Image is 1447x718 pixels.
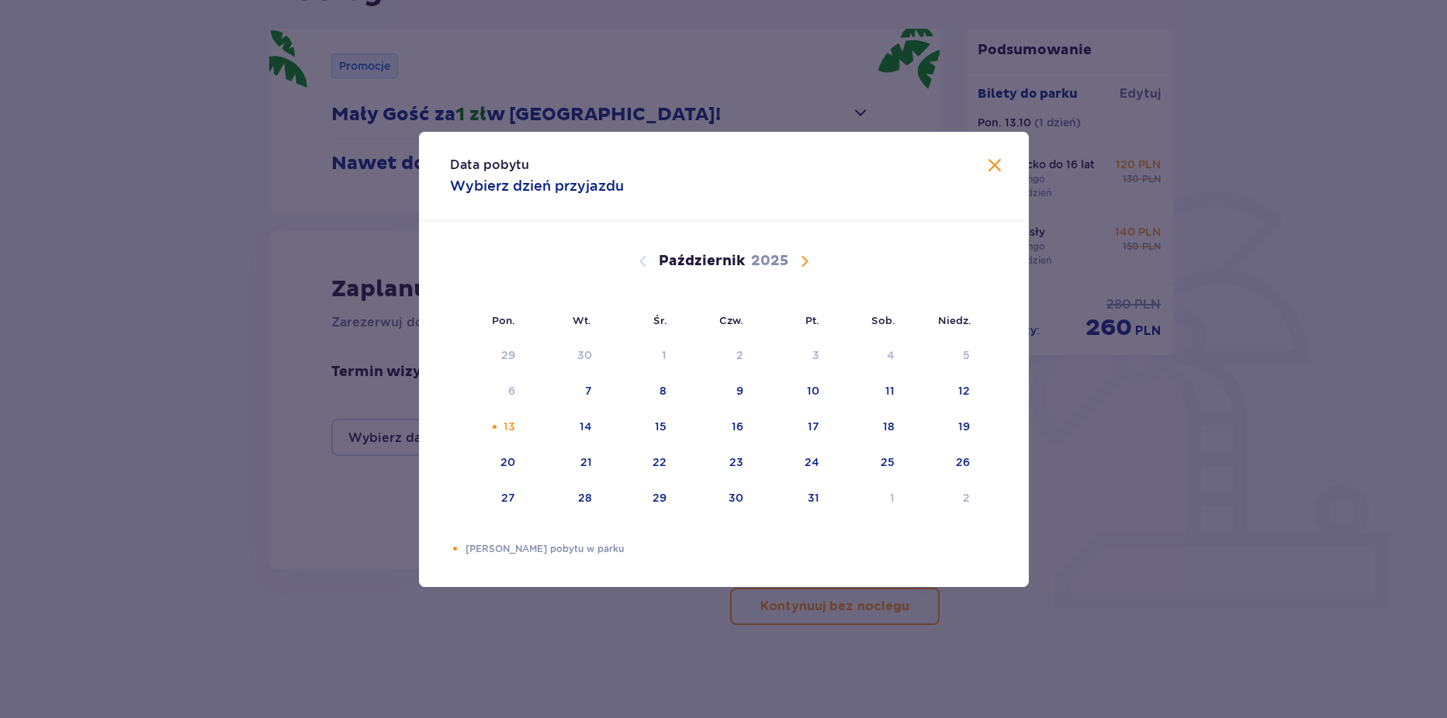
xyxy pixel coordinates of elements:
[807,383,819,399] div: 10
[526,339,603,373] td: Data niedostępna. wtorek, 30 września 2025
[956,454,970,470] div: 26
[501,347,515,363] div: 29
[729,490,743,506] div: 30
[751,252,788,271] p: 2025
[736,383,743,399] div: 9
[905,410,981,444] td: 19
[812,347,819,363] div: 3
[754,375,831,409] td: 10
[677,339,754,373] td: Data niedostępna. czwartek, 2 października 2025
[736,347,743,363] div: 2
[603,410,678,444] td: 15
[450,177,624,195] p: Wybierz dzień przyjazdu
[677,375,754,409] td: 9
[905,482,981,516] td: 2
[526,375,603,409] td: 7
[754,482,831,516] td: 31
[578,490,592,506] div: 28
[662,347,666,363] div: 1
[526,446,603,480] td: 21
[905,446,981,480] td: 26
[754,446,831,480] td: 24
[450,157,529,174] p: Data pobytu
[677,446,754,480] td: 23
[526,482,603,516] td: 28
[500,454,515,470] div: 20
[585,383,592,399] div: 7
[677,410,754,444] td: 16
[830,339,905,373] td: Data niedostępna. sobota, 4 października 2025
[577,347,592,363] div: 30
[830,410,905,444] td: 18
[634,252,653,271] button: Poprzedni miesiąc
[501,490,515,506] div: 27
[808,490,819,506] div: 31
[805,314,819,326] small: Pt.
[573,314,591,326] small: Wt.
[603,482,678,516] td: 29
[729,454,743,470] div: 23
[490,422,500,432] div: Pomarańczowa kropka
[653,454,666,470] div: 22
[754,410,831,444] td: 17
[450,482,527,516] td: 27
[719,314,743,326] small: Czw.
[466,542,997,556] p: [PERSON_NAME] pobytu w parku
[830,446,905,480] td: 25
[905,375,981,409] td: 12
[450,544,460,554] div: Pomarańczowa kropka
[890,490,895,506] div: 1
[580,454,592,470] div: 21
[985,157,1004,176] button: Zamknij
[653,490,666,506] div: 29
[653,314,667,326] small: Śr.
[677,482,754,516] td: 30
[830,482,905,516] td: 1
[450,410,527,444] td: 13
[905,339,981,373] td: Data niedostępna. niedziela, 5 października 2025
[603,339,678,373] td: Data niedostępna. środa, 1 października 2025
[871,314,895,326] small: Sob.
[603,375,678,409] td: 8
[659,252,745,271] p: Październik
[881,454,895,470] div: 25
[958,383,970,399] div: 12
[526,410,603,444] td: 14
[492,314,515,326] small: Pon.
[450,446,527,480] td: 20
[732,419,743,434] div: 16
[938,314,971,326] small: Niedz.
[659,383,666,399] div: 8
[795,252,814,271] button: Następny miesiąc
[504,419,515,434] div: 13
[754,339,831,373] td: Data niedostępna. piątek, 3 października 2025
[963,347,970,363] div: 5
[958,419,970,434] div: 19
[580,419,592,434] div: 14
[830,375,905,409] td: 11
[450,339,527,373] td: Data niedostępna. poniedziałek, 29 września 2025
[603,446,678,480] td: 22
[805,454,819,470] div: 24
[887,347,895,363] div: 4
[450,375,527,409] td: Data niedostępna. poniedziałek, 6 października 2025
[655,419,666,434] div: 15
[808,419,819,434] div: 17
[963,490,970,506] div: 2
[883,419,895,434] div: 18
[885,383,895,399] div: 11
[508,383,515,399] div: 6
